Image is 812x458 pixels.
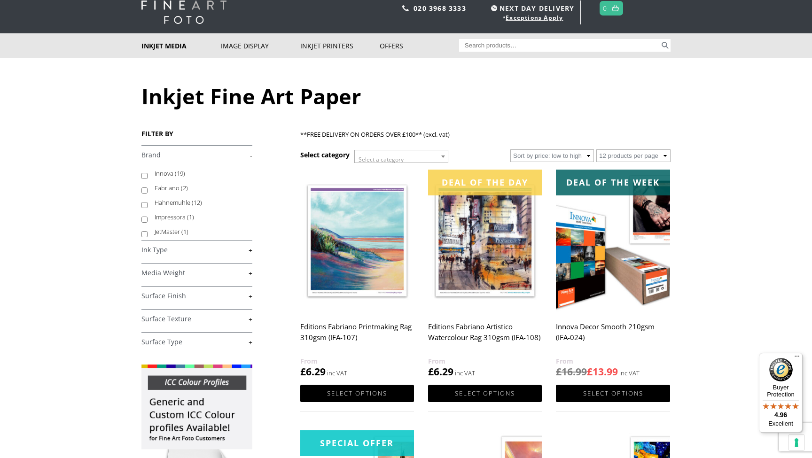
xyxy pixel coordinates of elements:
[175,169,185,178] span: (19)
[759,420,803,427] p: Excellent
[459,39,660,52] input: Search products…
[141,269,252,278] a: +
[155,225,243,239] label: JetMaster
[300,365,306,378] span: £
[587,365,593,378] span: £
[192,198,202,207] span: (12)
[300,129,671,140] p: **FREE DELIVERY ON ORDERS OVER £100** (excl. vat)
[300,385,414,402] a: Select options for “Editions Fabriano Printmaking Rag 310gsm (IFA-107)”
[300,430,414,456] div: Special Offer
[141,292,252,301] a: +
[359,155,404,163] span: Select a category
[181,184,188,192] span: (2)
[789,435,804,450] button: Your consent preferences for tracking technologies
[428,170,542,379] a: Deal of the day Editions Fabriano Artistico Watercolour Rag 310gsm (IFA-108) £6.29
[428,170,542,312] img: Editions Fabriano Artistico Watercolour Rag 310gsm (IFA-108)
[428,318,542,356] h2: Editions Fabriano Artistico Watercolour Rag 310gsm (IFA-108)
[587,365,618,378] bdi: 13.99
[556,365,562,378] span: £
[300,318,414,356] h2: Editions Fabriano Printmaking Rag 310gsm (IFA-107)
[489,3,574,14] span: NEXT DAY DELIVERY
[141,338,252,347] a: +
[141,286,252,305] h4: Surface Finish
[155,166,243,181] label: Innova
[141,0,226,24] img: logo-white.svg
[155,181,243,195] label: Fabriano
[556,385,670,402] a: Select options for “Innova Decor Smooth 210gsm (IFA-024)”
[141,145,252,164] h4: Brand
[769,358,793,381] img: Trusted Shops Trustmark
[141,309,252,328] h4: Surface Texture
[300,365,326,378] bdi: 6.29
[759,353,803,433] button: Trusted Shops TrustmarkBuyer Protection4.96Excellent
[141,151,252,160] a: -
[428,170,542,195] div: Deal of the day
[402,5,409,11] img: phone.svg
[660,39,671,52] button: Search
[556,170,670,195] div: Deal of the week
[141,332,252,351] h4: Surface Type
[141,82,671,110] h1: Inkjet Fine Art Paper
[774,411,787,419] span: 4.96
[141,263,252,282] h4: Media Weight
[300,33,380,58] a: Inkjet Printers
[556,170,670,312] img: Innova Decor Smooth 210gsm (IFA-024)
[556,170,670,379] a: Deal of the week Innova Decor Smooth 210gsm (IFA-024) £16.99£13.99
[380,33,459,58] a: Offers
[181,227,188,236] span: (1)
[759,384,803,398] p: Buyer Protection
[141,315,252,324] a: +
[141,33,221,58] a: Inkjet Media
[414,4,466,13] a: 020 3968 3333
[428,385,542,402] a: Select options for “Editions Fabriano Artistico Watercolour Rag 310gsm (IFA-108)”
[141,246,252,255] a: +
[791,353,803,364] button: Menu
[506,14,563,22] a: Exceptions Apply
[612,5,619,11] img: basket.svg
[141,129,252,138] h3: FILTER BY
[556,365,587,378] bdi: 16.99
[556,318,670,356] h2: Innova Decor Smooth 210gsm (IFA-024)
[428,365,434,378] span: £
[428,365,453,378] bdi: 6.29
[300,170,414,379] a: Editions Fabriano Printmaking Rag 310gsm (IFA-107) £6.29
[603,1,607,15] a: 0
[300,170,414,312] img: Editions Fabriano Printmaking Rag 310gsm (IFA-107)
[491,5,497,11] img: time.svg
[187,213,194,221] span: (1)
[300,150,350,159] h3: Select category
[510,149,594,162] select: Shop order
[141,240,252,259] h4: Ink Type
[221,33,300,58] a: Image Display
[155,210,243,225] label: Impressora
[155,195,243,210] label: Hahnemuhle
